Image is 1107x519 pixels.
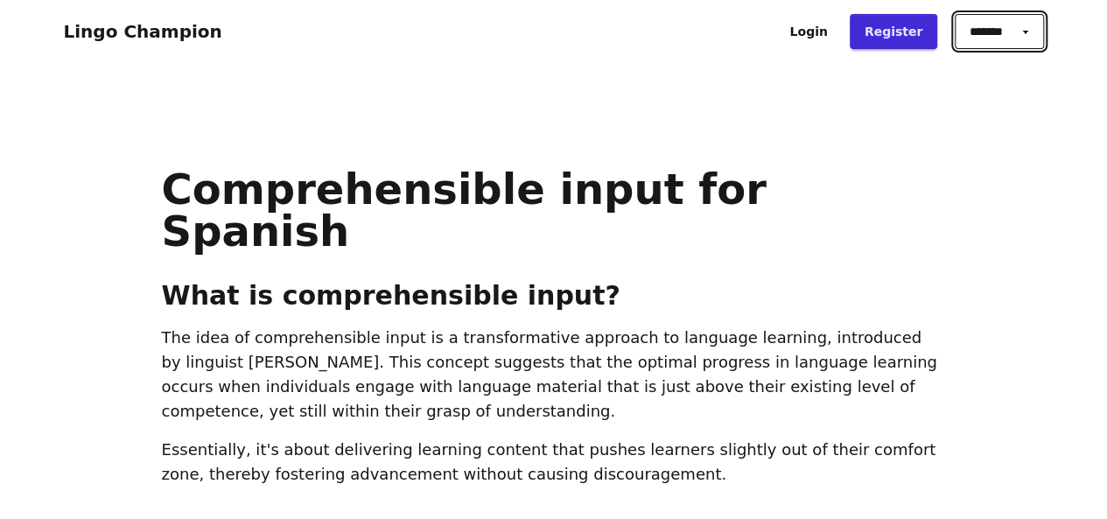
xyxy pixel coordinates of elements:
p: The idea of comprehensible input is a transformative approach to language learning, introduced by... [162,326,946,424]
h1: Comprehensible input for Spanish [162,168,946,252]
h2: What is comprehensible input? [162,280,946,312]
a: Lingo Champion [64,21,222,42]
a: Register [850,14,938,49]
p: Essentially, it's about delivering learning content that pushes learners slightly out of their co... [162,438,946,487]
a: Login [774,14,842,49]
